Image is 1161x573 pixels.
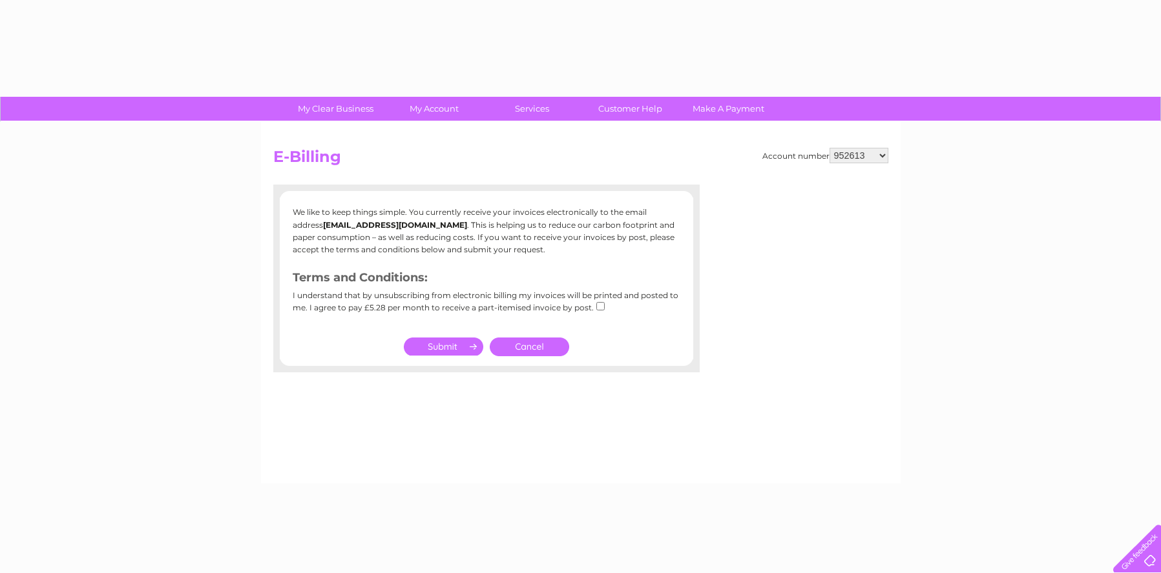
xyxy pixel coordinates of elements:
h3: Terms and Conditions: [293,268,680,291]
b: [EMAIL_ADDRESS][DOMAIN_NAME] [323,220,467,230]
p: We like to keep things simple. You currently receive your invoices electronically to the email ad... [293,206,680,256]
a: My Clear Business [282,97,389,121]
div: I understand that by unsubscribing from electronic billing my invoices will be printed and posted... [293,291,680,321]
a: My Account [381,97,487,121]
div: Account number [762,148,888,163]
a: Services [479,97,585,121]
h2: E-Billing [273,148,888,172]
input: Submit [404,337,483,356]
a: Cancel [490,337,569,356]
a: Make A Payment [675,97,782,121]
a: Customer Help [577,97,684,121]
